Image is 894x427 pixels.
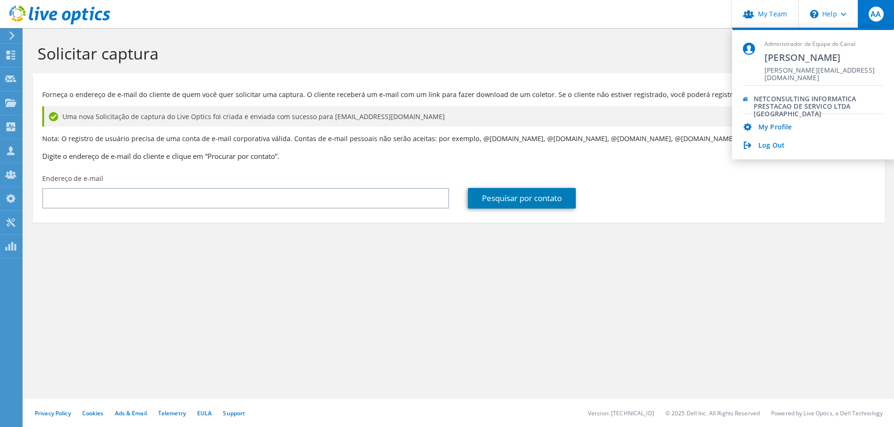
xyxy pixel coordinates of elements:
li: © 2025 Dell Inc. All Rights Reserved [665,409,760,417]
li: Powered by Live Optics, a Dell Technology [771,409,883,417]
span: [PERSON_NAME][EMAIL_ADDRESS][DOMAIN_NAME] [764,67,883,75]
li: Version: [TECHNICAL_ID] [588,409,654,417]
a: Log Out [758,142,785,150]
label: Endereço de e-mail [42,174,103,183]
a: EULA [197,409,212,417]
a: Pesquisar por contato [468,188,576,209]
span: Administrador de Equipe do Canal [764,40,883,48]
a: Telemetry [158,409,186,417]
p: Nota: O registro de usuário precisa de uma conta de e-mail corporativa válida. Contas de e-mail p... [42,134,875,144]
span: AA [869,7,884,22]
div: NETCONSULTING INFORMATICA PRESTACAO DE SERVICO LTDA [GEOGRAPHIC_DATA] [754,95,883,104]
a: Privacy Policy [35,409,71,417]
a: Support [223,409,245,417]
span: [PERSON_NAME] [764,51,883,64]
span: Uma nova Solicitação de captura do Live Optics foi criada e enviada com sucesso para [EMAIL_ADDRE... [62,112,445,122]
p: Forneça o endereço de e-mail do cliente de quem você quer solicitar uma captura. O cliente recebe... [42,90,875,100]
a: Ads & Email [115,409,147,417]
h3: Digite o endereço de e-mail do cliente e clique em “Procurar por contato”. [42,151,875,161]
a: My Profile [758,123,792,132]
h1: Solicitar captura [38,44,875,63]
a: Cookies [82,409,104,417]
svg: \n [810,10,818,18]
